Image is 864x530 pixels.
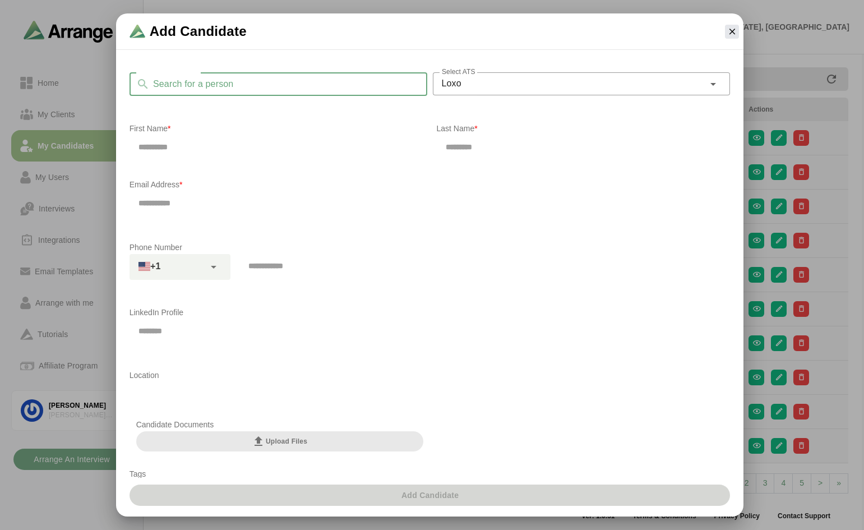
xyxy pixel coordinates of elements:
span: Add Candidate [150,22,247,40]
p: Candidate Documents [136,418,423,431]
p: LinkedIn Profile [130,306,731,319]
p: Phone Number [130,241,731,254]
p: Last Name [437,122,731,135]
span: Loxo [442,76,461,91]
p: Location [130,368,731,382]
button: Upload Files [136,431,423,451]
span: Upload Files [252,435,307,448]
p: Email Address [130,178,731,191]
p: First Name [130,122,423,135]
p: Tags [130,467,731,481]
